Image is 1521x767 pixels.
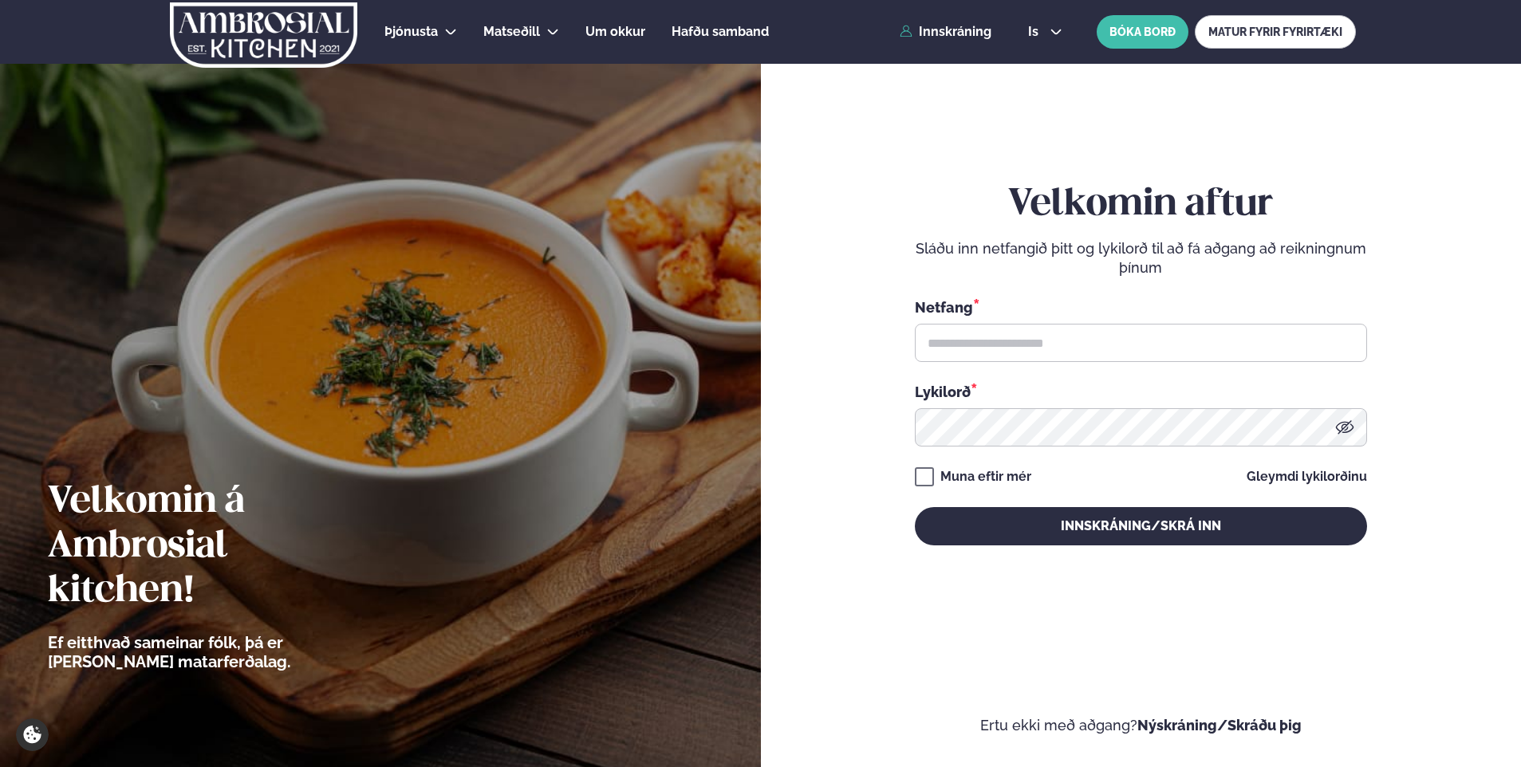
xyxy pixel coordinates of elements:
[1097,15,1188,49] button: BÓKA BORÐ
[1195,15,1356,49] a: MATUR FYRIR FYRIRTÆKI
[915,183,1367,227] h2: Velkomin aftur
[483,24,540,39] span: Matseðill
[1015,26,1075,38] button: is
[915,381,1367,402] div: Lykilorð
[48,480,379,614] h2: Velkomin á Ambrosial kitchen!
[672,22,769,41] a: Hafðu samband
[809,716,1474,735] p: Ertu ekki með aðgang?
[585,24,645,39] span: Um okkur
[16,718,49,751] a: Cookie settings
[585,22,645,41] a: Um okkur
[384,24,438,39] span: Þjónusta
[915,239,1367,277] p: Sláðu inn netfangið þitt og lykilorð til að fá aðgang að reikningnum þínum
[1137,717,1302,734] a: Nýskráning/Skráðu þig
[1028,26,1043,38] span: is
[483,22,540,41] a: Matseðill
[672,24,769,39] span: Hafðu samband
[900,25,991,39] a: Innskráning
[168,2,359,68] img: logo
[384,22,438,41] a: Þjónusta
[48,633,379,671] p: Ef eitthvað sameinar fólk, þá er [PERSON_NAME] matarferðalag.
[1247,470,1367,483] a: Gleymdi lykilorðinu
[915,297,1367,317] div: Netfang
[915,507,1367,545] button: Innskráning/Skrá inn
